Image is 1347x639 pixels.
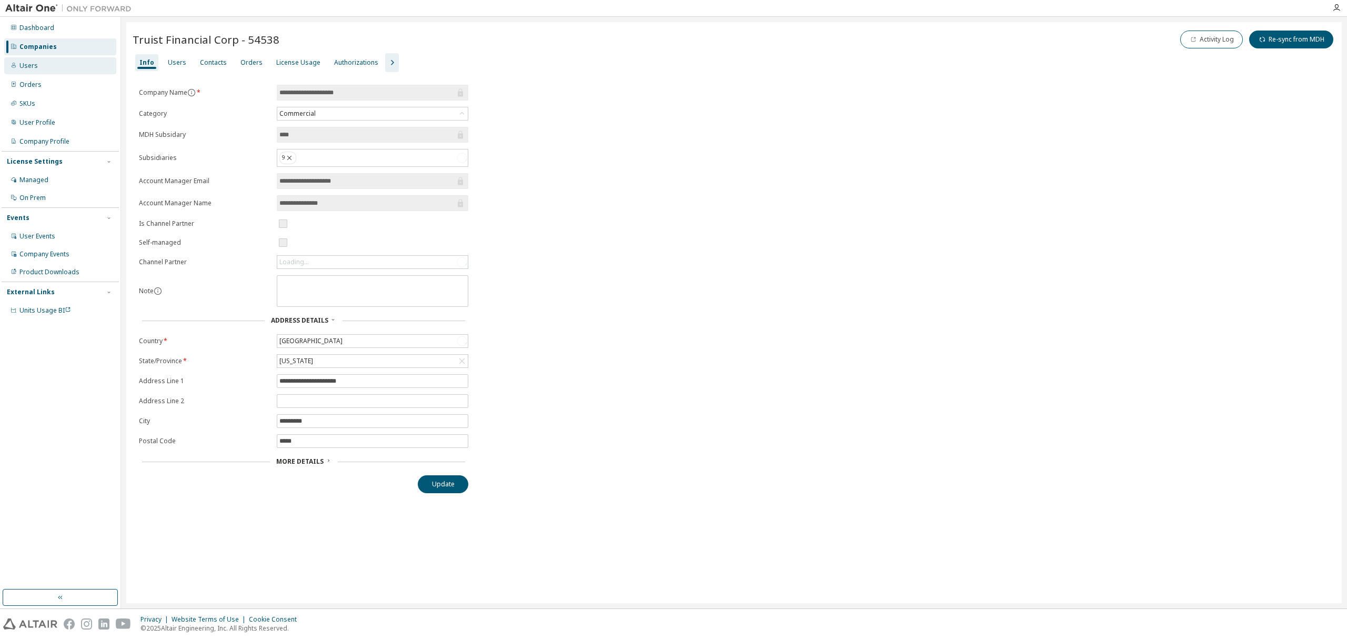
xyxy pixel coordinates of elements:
[140,615,172,624] div: Privacy
[19,194,46,202] div: On Prem
[19,268,79,276] div: Product Downloads
[19,62,38,70] div: Users
[19,81,42,89] div: Orders
[277,149,468,166] div: 9
[278,355,315,367] div: [US_STATE]
[139,357,270,365] label: State/Province
[133,32,279,47] span: Truist Financial Corp - 54538
[139,417,270,425] label: City
[7,214,29,222] div: Events
[139,337,270,345] label: Country
[19,43,57,51] div: Companies
[277,335,468,347] div: [GEOGRAPHIC_DATA]
[334,58,378,67] div: Authorizations
[1249,31,1333,48] button: Re-sync from MDH
[277,355,468,367] div: [US_STATE]
[5,3,137,14] img: Altair One
[277,107,468,120] div: Commercial
[139,131,270,139] label: MDH Subsidary
[240,58,263,67] div: Orders
[249,615,303,624] div: Cookie Consent
[19,118,55,127] div: User Profile
[139,219,270,228] label: Is Channel Partner
[139,109,270,118] label: Category
[418,475,468,493] button: Update
[19,137,69,146] div: Company Profile
[139,177,270,185] label: Account Manager Email
[1180,31,1243,48] button: Activity Log
[140,624,303,633] p: © 2025 Altair Engineering, Inc. All Rights Reserved.
[98,618,109,630] img: linkedin.svg
[19,24,54,32] div: Dashboard
[7,288,55,296] div: External Links
[139,377,270,385] label: Address Line 1
[279,258,309,266] div: Loading...
[139,238,270,247] label: Self-managed
[19,250,69,258] div: Company Events
[271,316,328,325] span: Address Details
[168,58,186,67] div: Users
[116,618,131,630] img: youtube.svg
[7,157,63,166] div: License Settings
[278,108,317,119] div: Commercial
[139,154,270,162] label: Subsidiaries
[172,615,249,624] div: Website Terms of Use
[154,287,162,295] button: information
[276,58,320,67] div: License Usage
[277,256,468,268] div: Loading...
[139,88,270,97] label: Company Name
[139,258,270,266] label: Channel Partner
[276,457,324,466] span: More Details
[19,99,35,108] div: SKUs
[187,88,196,97] button: information
[81,618,92,630] img: instagram.svg
[19,176,48,184] div: Managed
[139,199,270,207] label: Account Manager Name
[200,58,227,67] div: Contacts
[279,152,296,164] div: 9
[278,335,344,347] div: [GEOGRAPHIC_DATA]
[139,437,270,445] label: Postal Code
[19,232,55,241] div: User Events
[139,286,154,295] label: Note
[139,58,154,67] div: Info
[19,306,71,315] span: Units Usage BI
[139,397,270,405] label: Address Line 2
[3,618,57,630] img: altair_logo.svg
[64,618,75,630] img: facebook.svg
